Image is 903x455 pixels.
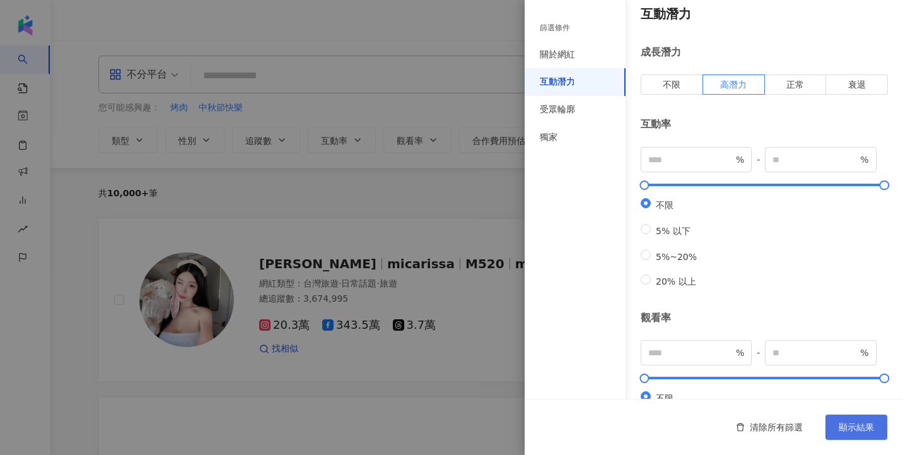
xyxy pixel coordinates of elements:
div: 觀看率 [641,311,888,325]
span: 正常 [786,80,804,90]
span: 衰退 [848,80,866,90]
div: 獨家 [540,131,557,144]
span: % [860,153,868,167]
div: 篩選條件 [540,23,570,33]
div: 關於網紅 [540,49,575,61]
button: 清除所有篩選 [723,415,815,440]
span: 不限 [663,80,680,90]
span: - [752,153,765,167]
span: 5% 以下 [651,226,696,236]
span: - [752,346,765,360]
div: 互動潛力 [540,76,575,88]
span: % [736,346,744,360]
span: % [860,346,868,360]
div: 受眾輪廓 [540,103,575,116]
span: % [736,153,744,167]
span: 不限 [651,200,679,210]
button: 顯示結果 [825,415,887,440]
h4: 互動潛力 [641,5,888,23]
span: 清除所有篩選 [750,422,803,432]
div: 互動率 [641,117,888,131]
span: delete [736,423,745,432]
span: 不限 [651,393,679,403]
span: 20% 以上 [651,276,701,287]
div: 成長潛力 [641,45,888,59]
span: 顯示結果 [839,422,874,432]
span: 5%~20% [651,252,702,262]
span: 高潛力 [720,80,747,90]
